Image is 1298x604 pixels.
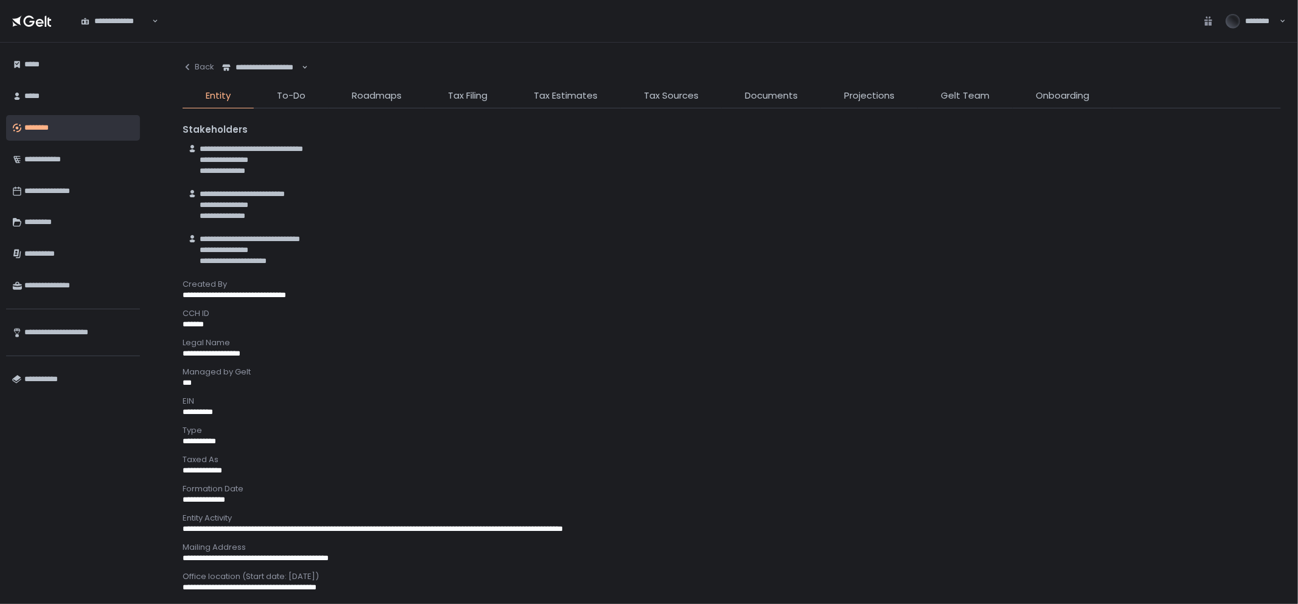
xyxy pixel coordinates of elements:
[277,89,305,103] span: To-Do
[183,61,214,72] div: Back
[183,55,214,79] button: Back
[73,8,158,33] div: Search for option
[534,89,598,103] span: Tax Estimates
[183,279,1281,290] div: Created By
[183,308,1281,319] div: CCH ID
[183,367,1281,377] div: Managed by Gelt
[183,513,1281,524] div: Entity Activity
[183,454,1281,465] div: Taxed As
[183,571,1281,582] div: Office location (Start date: [DATE])
[183,542,1281,553] div: Mailing Address
[448,89,487,103] span: Tax Filing
[745,89,798,103] span: Documents
[183,483,1281,494] div: Formation Date
[214,55,308,80] div: Search for option
[941,89,989,103] span: Gelt Team
[644,89,699,103] span: Tax Sources
[206,89,231,103] span: Entity
[183,337,1281,348] div: Legal Name
[150,15,151,27] input: Search for option
[300,61,301,74] input: Search for option
[183,396,1281,407] div: EIN
[352,89,402,103] span: Roadmaps
[1036,89,1089,103] span: Onboarding
[183,425,1281,436] div: Type
[183,123,1281,137] div: Stakeholders
[844,89,895,103] span: Projections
